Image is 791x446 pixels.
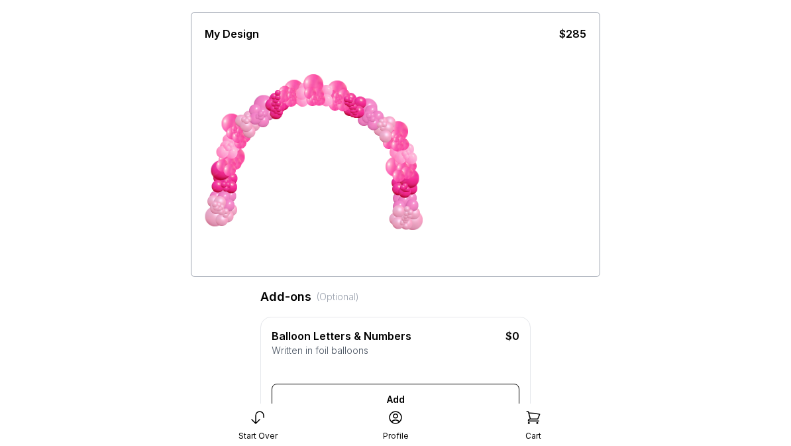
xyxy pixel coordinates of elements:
div: $285 [559,26,586,42]
div: Written in foil balloons [272,344,519,357]
div: $0 [470,328,519,344]
div: Balloon Letters & Numbers [272,328,470,344]
div: Add [272,384,519,416]
div: My Design [205,26,259,42]
div: (Optional) [317,290,359,304]
div: Start Over [238,431,278,441]
div: Add-ons [260,288,531,306]
div: Profile [383,431,409,441]
div: Cart [525,431,541,441]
